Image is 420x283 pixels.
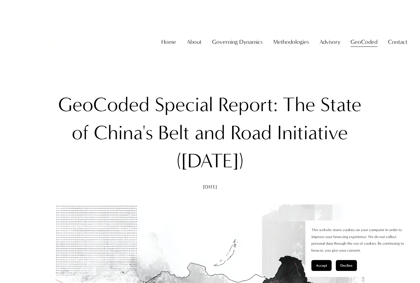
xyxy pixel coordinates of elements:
[316,263,327,268] span: Accept
[311,227,408,254] p: This website stores cookies on your computer in order to improve your browsing experience. We do ...
[13,14,68,70] img: Christopher Sanchez &amp; Co.
[305,220,414,277] section: Cookie banner
[336,260,357,271] button: Decline
[273,37,309,47] span: Methodologies
[351,37,377,47] span: GeoCoded
[320,37,340,47] span: Advisory
[203,184,217,190] span: [DATE]
[311,260,332,271] button: Accept
[388,37,407,47] span: Contact
[273,37,309,48] a: folder dropdown
[54,91,366,175] h1: GeoCoded Special Report: The State of China's Belt and Road Initiative ([DATE])
[212,37,262,48] a: folder dropdown
[351,37,377,48] a: folder dropdown
[388,37,407,48] a: folder dropdown
[187,37,202,47] span: About
[320,37,340,48] a: folder dropdown
[212,37,262,47] span: Governing Dynamics
[187,37,202,48] a: folder dropdown
[161,37,176,48] a: Home
[340,263,352,268] span: Decline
